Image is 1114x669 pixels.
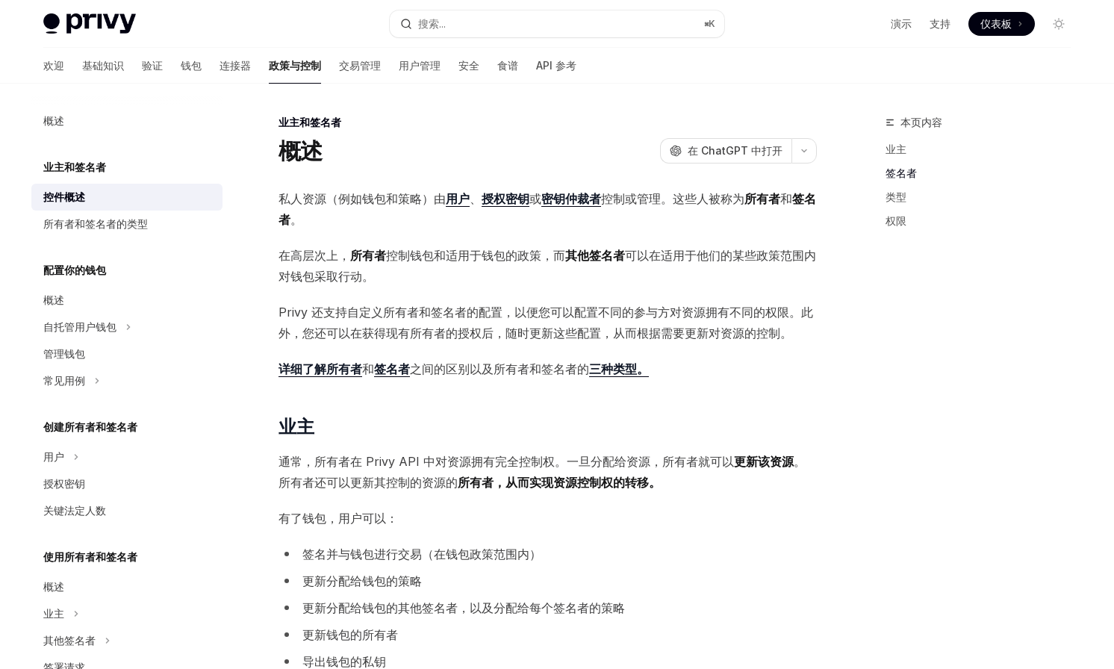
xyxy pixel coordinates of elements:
font: 、 [470,191,482,206]
font: 搜索... [418,17,446,30]
a: 用户管理 [399,48,441,84]
font: 创建所有者和签名者 [43,420,137,433]
a: 食谱 [497,48,518,84]
font: 其他签名者 [565,248,625,263]
font: 更新分配给钱包的其他签名者，以及分配给每个签名者的策略 [302,600,625,615]
font: 所有者和签名者的 [494,361,589,376]
font: 授权密钥 [43,477,85,490]
font: 交易管理 [339,59,381,72]
font: 之间的区别 [410,361,470,376]
font: 管理钱包 [43,347,85,360]
font: 三种类型。 [589,361,649,376]
a: 政策与控制 [269,48,321,84]
a: API 参考 [536,48,576,84]
font: 连接器 [220,59,251,72]
font: 概述 [43,293,64,306]
a: 用户 [446,191,470,207]
a: 权限 [886,209,1083,233]
font: 。 [290,212,302,227]
font: 配置你的钱包 [43,264,106,276]
button: 切换暗模式 [1047,12,1071,36]
a: 交易管理 [339,48,381,84]
a: 授权密钥 [31,470,223,497]
font: 常见用例 [43,374,85,387]
font: 密钥仲裁者 [541,191,601,206]
button: 搜索...⌘K [390,10,724,37]
a: 概述 [31,108,223,134]
font: 用户 [43,450,64,463]
a: 密钥仲裁者 [541,191,601,207]
font: 所有者 [350,248,386,263]
font: 和 [780,191,792,206]
font: 控件概述 [43,190,85,203]
font: 支持 [930,17,950,30]
font: 控制或管理。这些人被称为 [601,191,744,206]
a: 详细了解所有者 [278,361,362,377]
font: 欢迎 [43,59,64,72]
font: 业主和签名者 [278,116,341,128]
a: 管理钱包 [31,340,223,367]
font: 概述 [278,137,323,164]
a: 演示 [891,16,912,31]
font: 政策与控制 [269,59,321,72]
a: 验证 [142,48,163,84]
font: 签名者 [886,167,917,179]
font: 有了钱包，用户可以： [278,511,398,526]
font: 授权密钥 [482,191,529,206]
a: 安全 [458,48,479,84]
font: 安全 [458,59,479,72]
font: 类型 [886,190,906,203]
font: 所有者和签名者的类型 [43,217,148,230]
a: 钱包 [181,48,202,84]
font: 概述 [43,580,64,593]
font: 业主 [886,143,906,155]
font: 业主和签名者 [43,161,106,173]
a: 签名者 [374,361,410,377]
a: 概述 [31,287,223,314]
font: 在 ChatGPT 中打开 [688,144,782,157]
font: 演示 [891,17,912,30]
font: 私人资源（例如钱包和策略）由 [278,191,446,206]
font: 本页内容 [900,116,942,128]
a: 欢迎 [43,48,64,84]
font: 用户管理 [399,59,441,72]
font: 详细了解所有者 [278,361,362,376]
font: ⌘ [704,18,709,29]
font: 签名并与钱包进行交易（在钱包政策范围内） [302,547,541,561]
font: 概述 [43,114,64,127]
font: 权限 [886,214,906,227]
font: 所有者 [744,191,780,206]
font: K [709,18,715,29]
font: 更新分配给钱包的策略 [302,573,422,588]
a: 连接器 [220,48,251,84]
font: 验证 [142,59,163,72]
font: 食谱 [497,59,518,72]
font: 用户 [446,191,470,206]
a: 概述 [31,573,223,600]
a: 支持 [930,16,950,31]
a: 业主 [886,137,1083,161]
font: 在高层次上， [278,248,350,263]
font: 所有者，从而实现资源控制权的转移。 [458,475,661,490]
a: 所有者和签名者的类型 [31,211,223,237]
font: 业主 [278,416,314,438]
a: 关键法定人数 [31,497,223,524]
a: 三种类型。 [589,361,649,377]
font: 使用所有者和签名者 [43,550,137,563]
font: 钱包 [181,59,202,72]
font: 通常，所有者在 Privy API 中对资源拥有完全控制权。一旦分配给资源，所有者就可以 [278,454,734,469]
font: Privy 还支持自定义所有者和签名者的配置，以便您可以配置不同的参与方对资源拥有不同的权限。此外，您还可以在获得现有所有者的授权后，随时更新这些配置，从而根据需要更新对资源的控制。 [278,305,813,340]
font: API 参考 [536,59,576,72]
font: 仪表板 [980,17,1012,30]
font: 控制钱包和适用于钱包的政策，而 [386,248,565,263]
a: 控件概述 [31,184,223,211]
font: 自托管用户钱包 [43,320,116,333]
font: 基础知识 [82,59,124,72]
font: 关键法定人数 [43,504,106,517]
a: 签名者 [886,161,1083,185]
a: 基础知识 [82,48,124,84]
font: 其他签名者 [43,634,96,647]
a: 仪表板 [968,12,1035,36]
img: 灯光标志 [43,13,136,34]
font: 其控制的资源的 [374,475,458,490]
